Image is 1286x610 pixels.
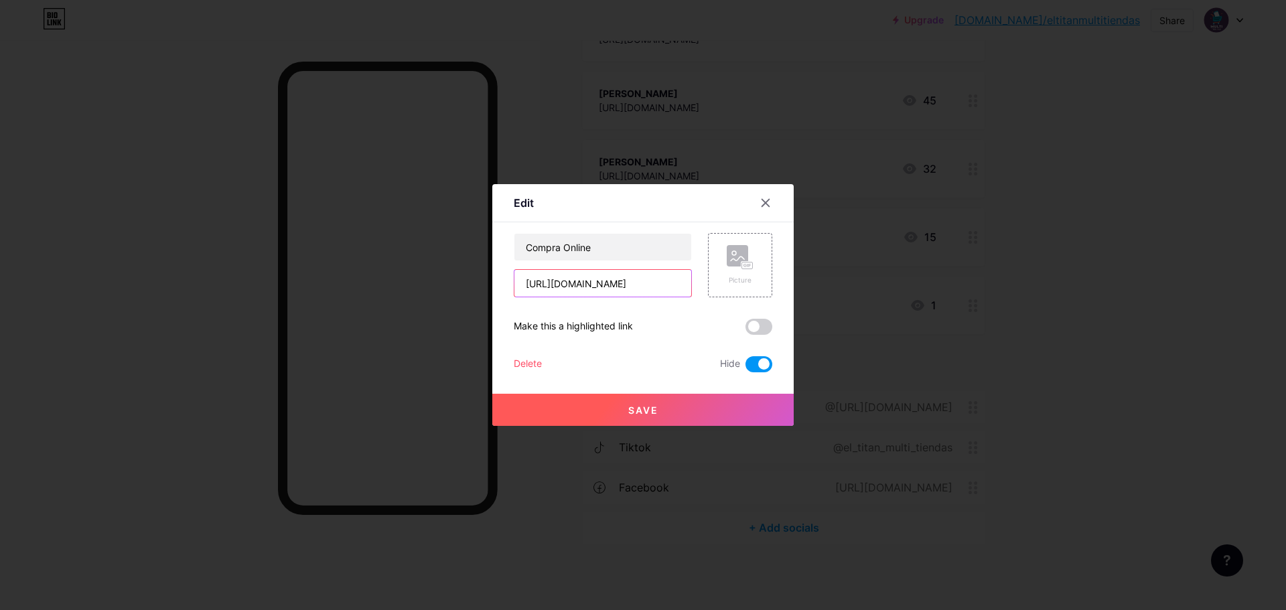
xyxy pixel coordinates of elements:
[514,270,691,297] input: URL
[492,394,794,426] button: Save
[514,319,633,335] div: Make this a highlighted link
[628,404,658,416] span: Save
[514,356,542,372] div: Delete
[720,356,740,372] span: Hide
[514,195,534,211] div: Edit
[727,275,754,285] div: Picture
[514,234,691,260] input: Title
